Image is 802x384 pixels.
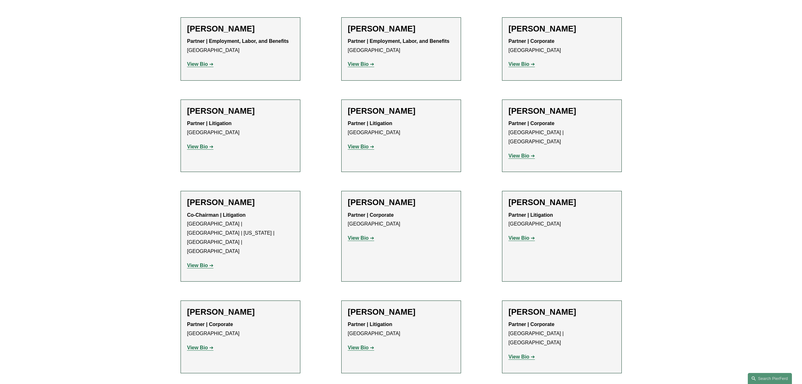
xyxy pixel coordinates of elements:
[187,106,294,116] h2: [PERSON_NAME]
[509,61,529,67] strong: View Bio
[509,354,529,359] strong: View Bio
[187,211,294,256] p: [GEOGRAPHIC_DATA] | [GEOGRAPHIC_DATA] | [US_STATE] | [GEOGRAPHIC_DATA] | [GEOGRAPHIC_DATA]
[348,345,369,350] strong: View Bio
[509,24,615,34] h2: [PERSON_NAME]
[187,119,294,137] p: [GEOGRAPHIC_DATA]
[509,153,529,158] strong: View Bio
[187,61,208,67] strong: View Bio
[509,320,615,347] p: [GEOGRAPHIC_DATA] | [GEOGRAPHIC_DATA]
[348,144,369,149] strong: View Bio
[509,211,615,229] p: [GEOGRAPHIC_DATA]
[348,322,392,327] strong: Partner | Litigation
[348,37,454,55] p: [GEOGRAPHIC_DATA]
[348,211,454,229] p: [GEOGRAPHIC_DATA]
[187,345,208,350] strong: View Bio
[187,322,233,327] strong: Partner | Corporate
[348,24,454,34] h2: [PERSON_NAME]
[187,307,294,317] h2: [PERSON_NAME]
[187,212,246,218] strong: Co-Chairman | Litigation
[187,320,294,338] p: [GEOGRAPHIC_DATA]
[187,61,214,67] a: View Bio
[509,198,615,207] h2: [PERSON_NAME]
[187,345,214,350] a: View Bio
[348,235,369,241] strong: View Bio
[509,235,535,241] a: View Bio
[509,119,615,146] p: [GEOGRAPHIC_DATA] | [GEOGRAPHIC_DATA]
[348,38,450,44] strong: Partner | Employment, Labor, and Benefits
[509,61,535,67] a: View Bio
[509,37,615,55] p: [GEOGRAPHIC_DATA]
[187,37,294,55] p: [GEOGRAPHIC_DATA]
[348,235,374,241] a: View Bio
[187,263,208,268] strong: View Bio
[348,144,374,149] a: View Bio
[509,106,615,116] h2: [PERSON_NAME]
[348,119,454,137] p: [GEOGRAPHIC_DATA]
[348,106,454,116] h2: [PERSON_NAME]
[348,61,374,67] a: View Bio
[348,320,454,338] p: [GEOGRAPHIC_DATA]
[509,153,535,158] a: View Bio
[348,212,394,218] strong: Partner | Corporate
[509,38,555,44] strong: Partner | Corporate
[509,235,529,241] strong: View Bio
[187,144,214,149] a: View Bio
[509,121,555,126] strong: Partner | Corporate
[509,307,615,317] h2: [PERSON_NAME]
[348,61,369,67] strong: View Bio
[187,144,208,149] strong: View Bio
[187,38,289,44] strong: Partner | Employment, Labor, and Benefits
[187,263,214,268] a: View Bio
[509,354,535,359] a: View Bio
[509,322,555,327] strong: Partner | Corporate
[348,121,392,126] strong: Partner | Litigation
[187,121,232,126] strong: Partner | Litigation
[348,345,374,350] a: View Bio
[509,212,553,218] strong: Partner | Litigation
[348,307,454,317] h2: [PERSON_NAME]
[348,198,454,207] h2: [PERSON_NAME]
[748,373,792,384] a: Search this site
[187,24,294,34] h2: [PERSON_NAME]
[187,198,294,207] h2: [PERSON_NAME]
